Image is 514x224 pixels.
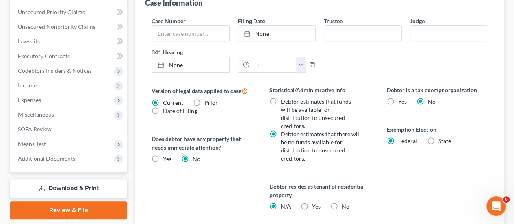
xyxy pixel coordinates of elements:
[18,126,52,133] span: SOFA Review
[398,137,417,144] span: Federal
[503,196,510,203] span: 6
[341,203,349,210] span: No
[11,122,127,137] a: SOFA Review
[269,182,370,199] label: Debtor resides as tenant of residential property
[163,107,197,114] span: Date of Filing
[204,99,218,106] span: Prior
[324,26,401,41] input: --
[18,155,75,162] span: Additional Documents
[18,111,54,118] span: Miscellaneous
[486,196,506,216] iframe: Intercom live chat
[238,26,315,41] a: None
[10,201,127,219] a: Review & File
[152,17,186,25] label: Case Number
[280,130,360,162] span: Debtor estimates that there will be no funds available for distribution to unsecured creditors.
[11,5,127,20] a: Unsecured Priority Claims
[152,86,253,96] label: Version of legal data applied to case
[10,179,127,198] a: Download & Print
[11,34,127,49] a: Lawsuits
[410,17,425,25] label: Judge
[163,99,183,106] span: Current
[280,98,351,129] span: Debtor estimates that funds will be available for distribution to unsecured creditors.
[398,98,407,105] span: Yes
[18,140,46,147] span: Means Test
[238,17,265,25] label: Filing Date
[147,48,320,57] label: 341 Hearing
[269,86,370,94] label: Statistical/Administrative Info
[438,137,451,144] span: State
[163,155,171,162] span: Yes
[18,9,85,15] span: Unsecured Priority Claims
[11,49,127,63] a: Executory Contracts
[18,23,95,30] span: Unsecured Nonpriority Claims
[152,135,253,152] label: Does debtor have any property that needs immediate attention?
[312,203,320,210] span: Yes
[387,125,488,134] label: Exemption Election
[428,98,436,105] span: No
[18,96,41,103] span: Expenses
[152,26,229,41] input: Enter case number...
[18,67,92,74] span: Codebtors Insiders & Notices
[387,86,488,94] label: Debtor is a tax exempt organization
[410,26,488,41] input: --
[18,52,70,59] span: Executory Contracts
[193,155,200,162] span: No
[249,57,297,72] input: -- : --
[11,20,127,34] a: Unsecured Nonpriority Claims
[280,203,291,210] span: N/A
[152,57,229,72] a: None
[18,82,37,89] span: Income
[324,17,343,25] label: Trustee
[18,38,40,45] span: Lawsuits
